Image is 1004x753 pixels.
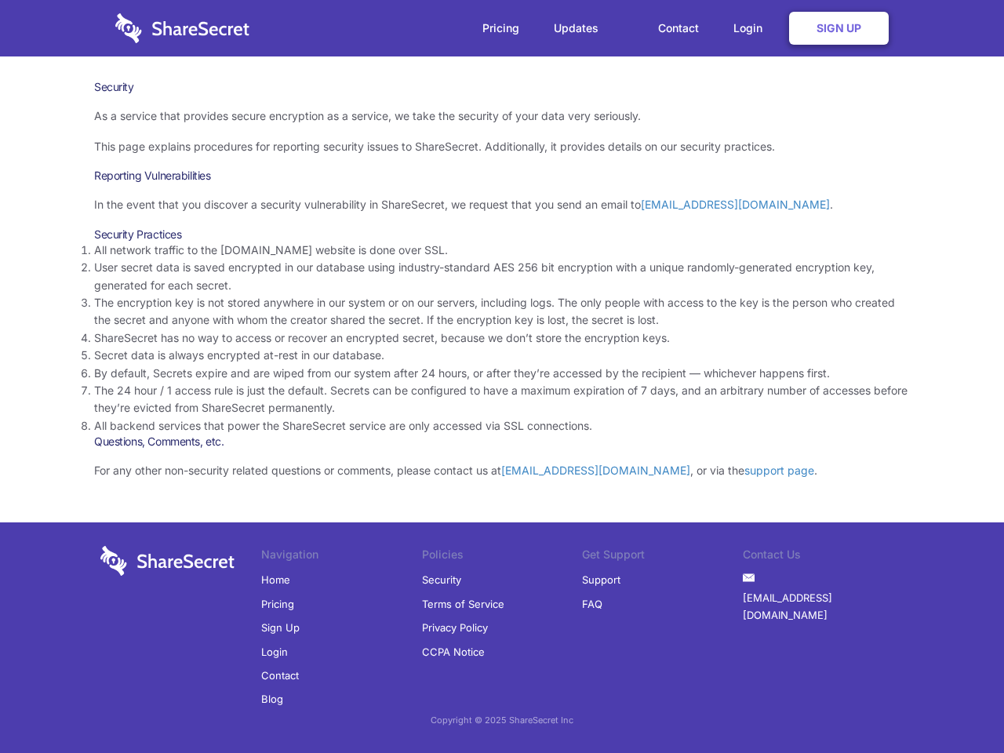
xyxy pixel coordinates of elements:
[94,382,910,417] li: The 24 hour / 1 access rule is just the default. Secrets can be configured to have a maximum expi...
[94,138,910,155] p: This page explains procedures for reporting security issues to ShareSecret. Additionally, it prov...
[789,12,889,45] a: Sign Up
[94,294,910,329] li: The encryption key is not stored anywhere in our system or on our servers, including logs. The on...
[261,640,288,664] a: Login
[743,586,904,627] a: [EMAIL_ADDRESS][DOMAIN_NAME]
[467,4,535,53] a: Pricing
[743,546,904,568] li: Contact Us
[422,616,488,639] a: Privacy Policy
[94,329,910,347] li: ShareSecret has no way to access or recover an encrypted secret, because we don’t store the encry...
[422,546,583,568] li: Policies
[642,4,715,53] a: Contact
[94,259,910,294] li: User secret data is saved encrypted in our database using industry-standard AES 256 bit encryptio...
[422,592,504,616] a: Terms of Service
[261,687,283,711] a: Blog
[261,568,290,591] a: Home
[261,664,299,687] a: Contact
[94,227,910,242] h3: Security Practices
[718,4,786,53] a: Login
[582,592,602,616] a: FAQ
[94,435,910,449] h3: Questions, Comments, etc.
[261,616,300,639] a: Sign Up
[641,198,830,211] a: [EMAIL_ADDRESS][DOMAIN_NAME]
[94,107,910,125] p: As a service that provides secure encryption as a service, we take the security of your data very...
[261,546,422,568] li: Navigation
[94,196,910,213] p: In the event that you discover a security vulnerability in ShareSecret, we request that you send ...
[94,80,910,94] h1: Security
[94,462,910,479] p: For any other non-security related questions or comments, please contact us at , or via the .
[94,347,910,364] li: Secret data is always encrypted at-rest in our database.
[94,242,910,259] li: All network traffic to the [DOMAIN_NAME] website is done over SSL.
[422,640,485,664] a: CCPA Notice
[94,365,910,382] li: By default, Secrets expire and are wiped from our system after 24 hours, or after they’re accesse...
[94,417,910,435] li: All backend services that power the ShareSecret service are only accessed via SSL connections.
[501,464,690,477] a: [EMAIL_ADDRESS][DOMAIN_NAME]
[100,546,235,576] img: logo-wordmark-white-trans-d4663122ce5f474addd5e946df7df03e33cb6a1c49d2221995e7729f52c070b2.svg
[261,592,294,616] a: Pricing
[422,568,461,591] a: Security
[94,169,910,183] h3: Reporting Vulnerabilities
[115,13,249,43] img: logo-wordmark-white-trans-d4663122ce5f474addd5e946df7df03e33cb6a1c49d2221995e7729f52c070b2.svg
[582,546,743,568] li: Get Support
[582,568,620,591] a: Support
[744,464,814,477] a: support page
